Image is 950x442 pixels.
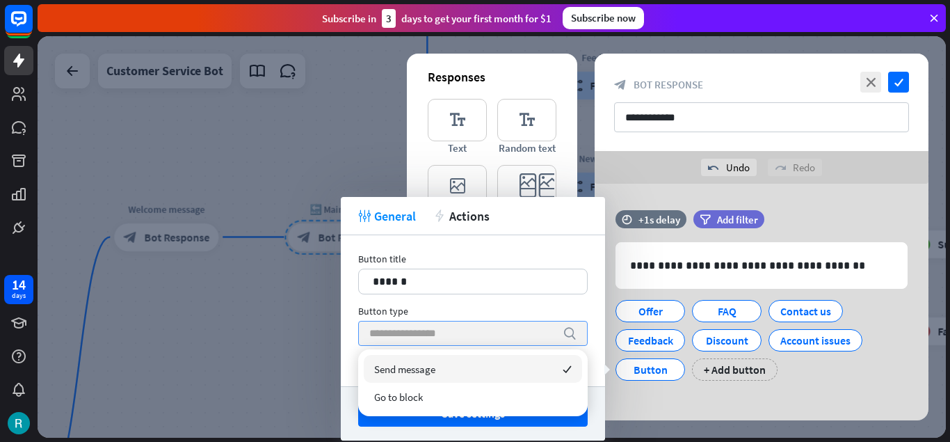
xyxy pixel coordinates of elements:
[622,214,632,224] i: time
[11,6,53,47] button: Open LiveChat chat widget
[634,78,703,91] span: Bot Response
[700,214,711,225] i: filter
[627,330,673,351] div: Feedback
[4,275,33,304] a: 14 days
[692,358,778,381] div: + Add button
[704,330,750,351] div: Discount
[358,253,588,265] div: Button title
[627,359,673,380] div: Button
[780,330,851,351] div: Account issues
[358,401,588,427] button: Save settings
[12,278,26,291] div: 14
[322,9,552,28] div: Subscribe in days to get your first month for $1
[614,79,627,91] i: block_bot_response
[638,213,680,226] div: +1s delay
[374,363,435,376] span: Send message
[374,390,423,404] span: Go to block
[563,365,572,374] i: checked
[433,210,446,222] i: action
[358,210,371,222] i: tweak
[888,72,909,93] i: check
[704,301,750,322] div: FAQ
[768,159,822,176] div: Redo
[860,72,881,93] i: close
[708,162,719,173] i: undo
[563,7,644,29] div: Subscribe now
[701,159,757,176] div: Undo
[358,305,588,317] div: Button type
[382,9,396,28] div: 3
[780,301,831,322] div: Contact us
[775,162,786,173] i: redo
[12,291,26,301] div: days
[717,213,758,226] span: Add filter
[449,208,490,224] span: Actions
[374,208,416,224] span: General
[563,326,577,340] i: search
[627,301,673,322] div: Offer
